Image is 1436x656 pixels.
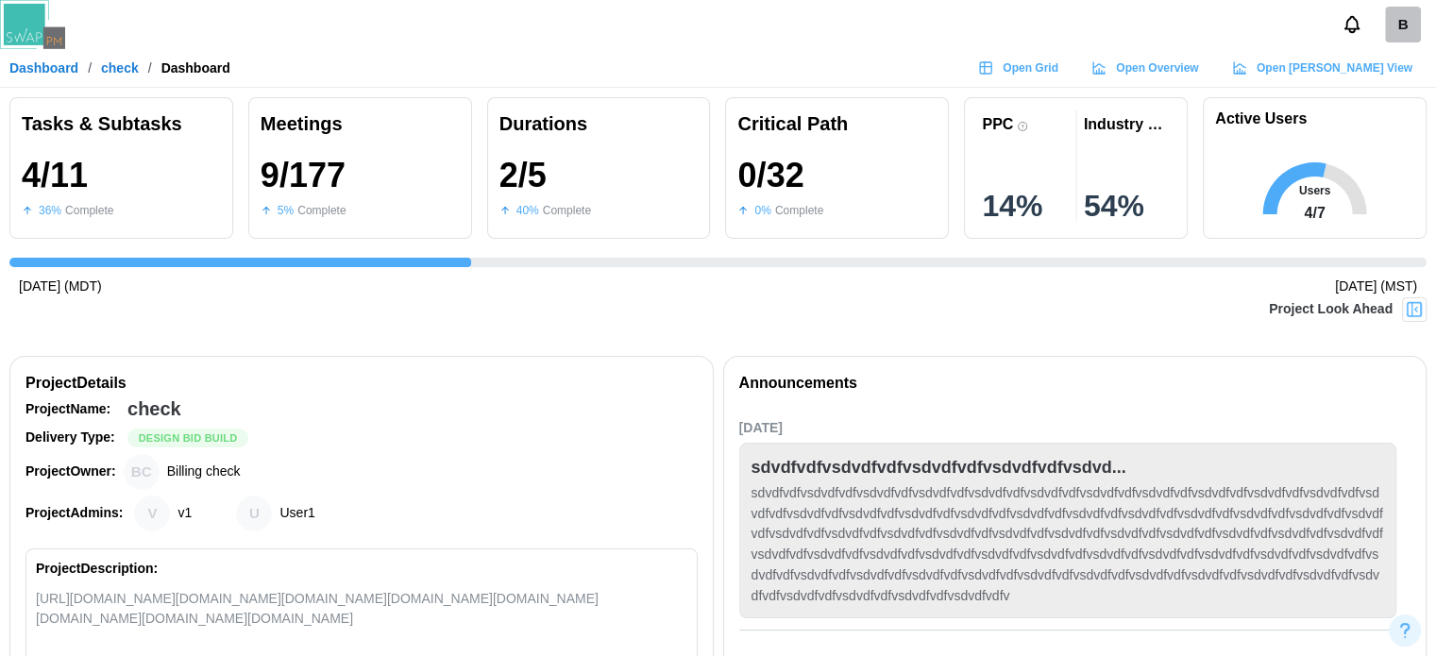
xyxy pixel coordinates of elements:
a: Open Grid [969,54,1073,82]
a: Open [PERSON_NAME] View [1223,54,1427,82]
div: [DATE] (MST) [1335,277,1417,297]
strong: Project Owner: [25,463,116,479]
div: Project Name: [25,399,120,420]
a: Dashboard [9,61,78,75]
div: 54 % [1084,191,1170,221]
div: Industry PPC [1084,115,1170,133]
div: Delivery Type: [25,428,120,448]
div: B [1385,7,1421,42]
span: Open [PERSON_NAME] View [1257,55,1412,81]
div: Billing check [167,462,241,482]
div: 9 / 177 [261,157,346,194]
strong: Project Admins: [25,505,123,520]
a: Open Overview [1082,54,1213,82]
div: [URL][DOMAIN_NAME][DOMAIN_NAME][DOMAIN_NAME][DOMAIN_NAME][DOMAIN_NAME][DOMAIN_NAME][DOMAIN_NAME][... [36,589,687,629]
div: 0 / 32 [737,157,803,194]
div: / [148,61,152,75]
div: Complete [297,202,346,220]
div: 14 % [982,191,1068,221]
div: Complete [543,202,591,220]
div: sdvdfvdfvsdvdfvdfvsdvdfvdfvsdvdfvdfvsdvd... [752,455,1126,481]
div: v1 [177,503,192,524]
div: check [127,395,181,424]
span: Open Overview [1116,55,1198,81]
div: 4 / 11 [22,157,88,194]
h1: Active Users [1215,109,1307,129]
a: billingcheck2 [1385,7,1421,42]
div: Complete [65,202,113,220]
div: Critical Path [737,109,937,139]
div: 40 % [516,202,539,220]
div: Billing check [124,454,160,490]
div: Tasks & Subtasks [22,109,221,139]
img: Project Look Ahead Button [1405,300,1424,319]
div: User1 [236,496,272,531]
div: Meetings [261,109,460,139]
div: sdvdfvdfvsdvdfvdfvsdvdfvdfvsdvdfvdfvsdvdfvdfvsdvdfvdfvsdvdfvdfvsdvdfvdfvsdvdfvdfvsdvdfvdfvsdvdfvd... [752,483,1385,606]
div: v1 [134,496,170,531]
div: Project Look Ahead [1269,299,1393,320]
div: PPC [982,115,1013,133]
a: check [101,61,139,75]
button: Notifications [1336,8,1368,41]
div: / [88,61,92,75]
div: 36 % [39,202,61,220]
span: Open Grid [1003,55,1058,81]
div: [DATE] (MDT) [19,277,102,297]
div: Project Details [25,372,698,395]
div: 5 % [278,202,294,220]
div: 2 / 5 [499,157,547,194]
div: User1 [279,503,314,524]
div: Complete [775,202,823,220]
div: Announcements [739,372,857,395]
span: Design Bid Build [139,429,238,446]
div: 0 % [754,202,770,220]
div: Durations [499,109,699,139]
div: Dashboard [161,61,230,75]
div: Project Description: [36,559,158,580]
div: [DATE] [739,418,1397,439]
